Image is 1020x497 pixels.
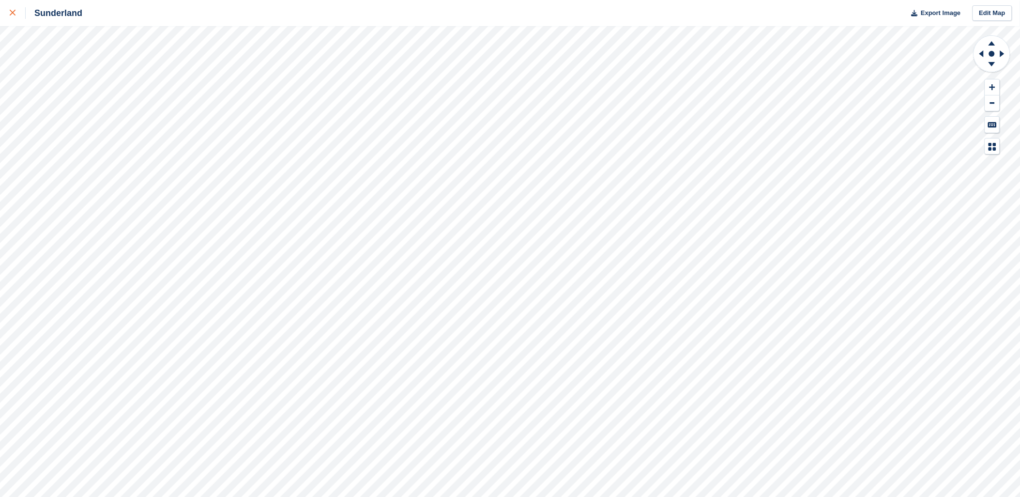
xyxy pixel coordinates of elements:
button: Export Image [906,5,961,21]
a: Edit Map [973,5,1012,21]
button: Zoom In [985,79,1000,95]
button: Keyboard Shortcuts [985,117,1000,133]
span: Export Image [921,8,960,18]
div: Sunderland [26,7,82,19]
button: Map Legend [985,139,1000,155]
button: Zoom Out [985,95,1000,111]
